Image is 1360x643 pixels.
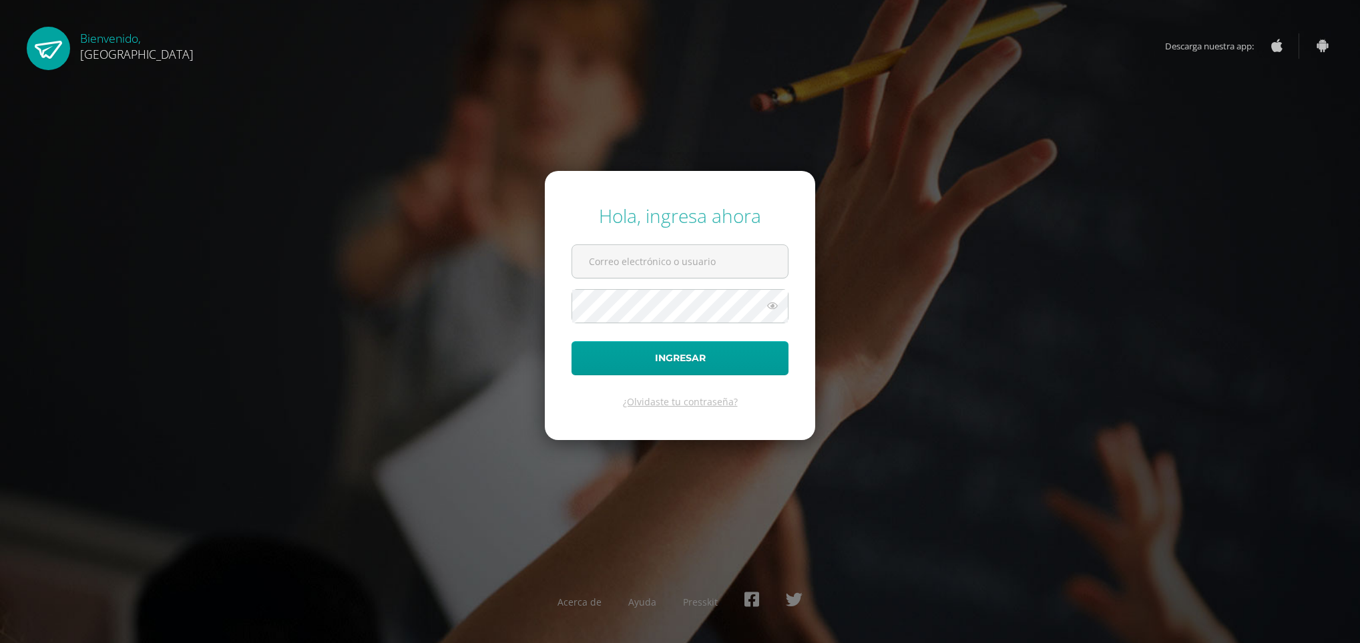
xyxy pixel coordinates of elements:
[572,341,788,375] button: Ingresar
[80,27,194,62] div: Bienvenido,
[80,46,194,62] span: [GEOGRAPHIC_DATA]
[572,245,788,278] input: Correo electrónico o usuario
[623,395,738,408] a: ¿Olvidaste tu contraseña?
[557,596,602,608] a: Acerca de
[572,203,788,228] div: Hola, ingresa ahora
[683,596,718,608] a: Presskit
[628,596,656,608] a: Ayuda
[1165,33,1267,59] span: Descarga nuestra app:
